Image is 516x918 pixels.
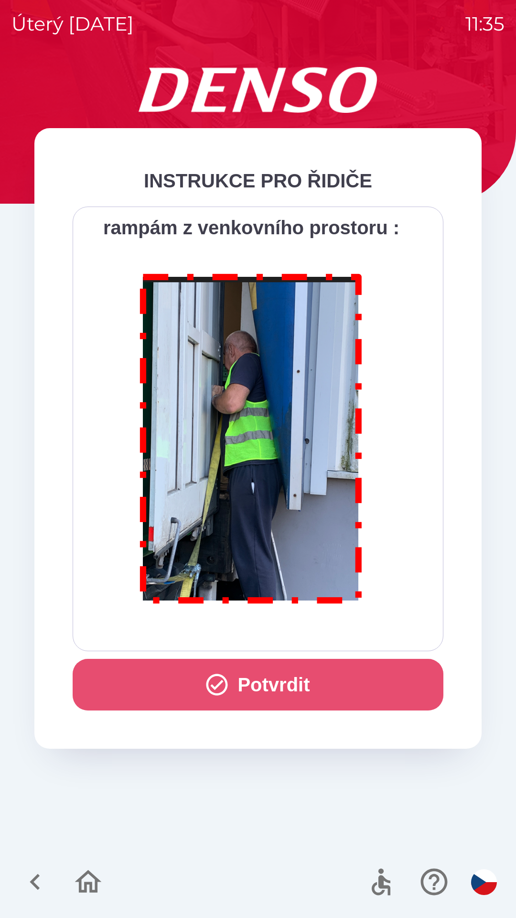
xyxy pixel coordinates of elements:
[73,659,443,710] button: Potvrdit
[73,166,443,195] div: INSTRUKCE PRO ŘIDIČE
[129,261,374,612] img: M8MNayrTL6gAAAABJRU5ErkJggg==
[34,67,482,113] img: Logo
[11,10,134,38] p: úterý [DATE]
[465,10,505,38] p: 11:35
[471,869,497,895] img: cs flag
